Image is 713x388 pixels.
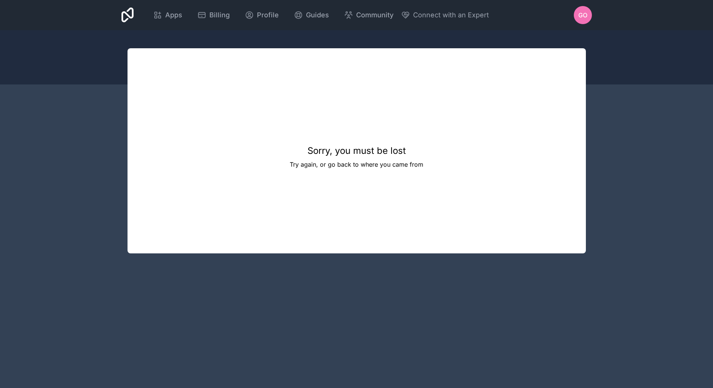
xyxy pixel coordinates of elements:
[356,10,393,20] span: Community
[288,7,335,23] a: Guides
[306,10,329,20] span: Guides
[290,160,423,169] p: Try again, or go back to where you came from
[413,10,489,20] span: Connect with an Expert
[239,7,285,23] a: Profile
[401,10,489,20] button: Connect with an Expert
[257,10,279,20] span: Profile
[338,7,400,23] a: Community
[578,11,587,20] span: GO
[147,7,188,23] a: Apps
[165,10,182,20] span: Apps
[307,145,406,157] h2: Sorry, you must be lost
[209,10,230,20] span: Billing
[191,7,236,23] a: Billing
